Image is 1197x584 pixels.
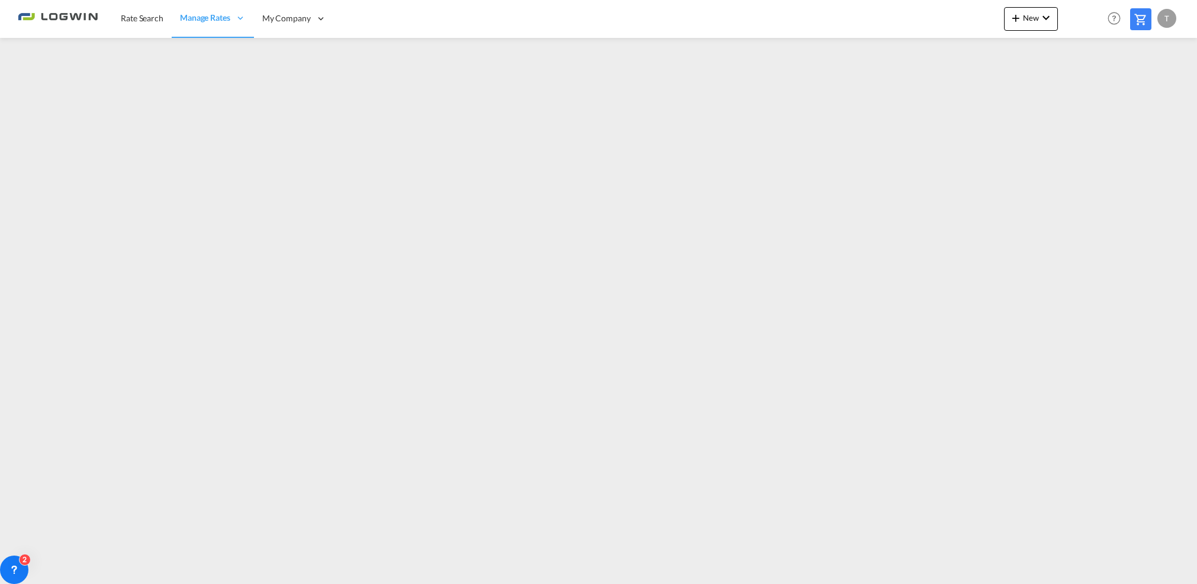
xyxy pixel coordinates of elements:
[1157,9,1176,28] div: T
[180,12,230,24] span: Manage Rates
[1004,7,1058,31] button: icon-plus 400-fgNewicon-chevron-down
[1104,8,1124,28] span: Help
[1104,8,1130,30] div: Help
[1009,13,1053,23] span: New
[18,5,98,32] img: 2761ae10d95411efa20a1f5e0282d2d7.png
[262,12,311,24] span: My Company
[121,13,163,23] span: Rate Search
[1009,11,1023,25] md-icon: icon-plus 400-fg
[1039,11,1053,25] md-icon: icon-chevron-down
